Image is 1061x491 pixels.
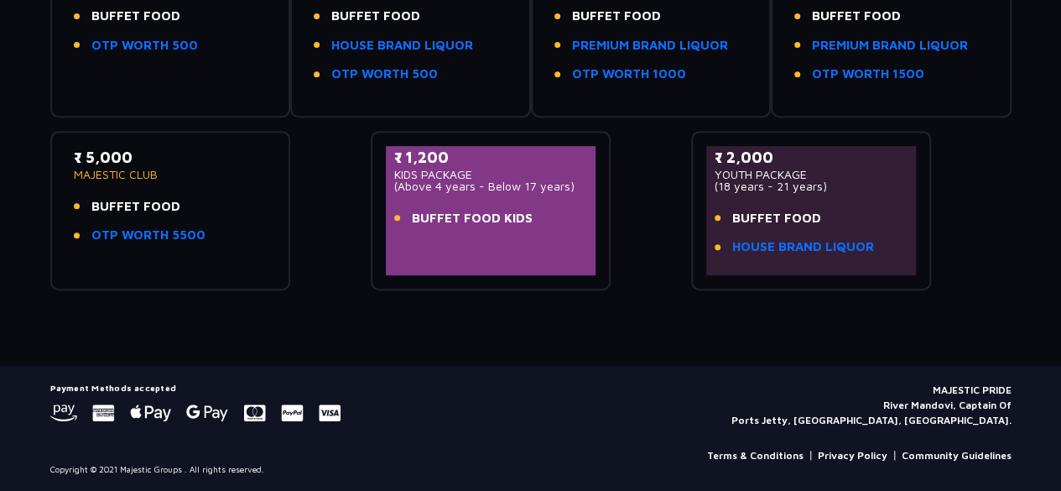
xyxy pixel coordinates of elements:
[331,7,420,26] span: BUFFET FOOD
[732,209,821,228] span: BUFFET FOOD
[707,448,804,463] a: Terms & Conditions
[812,7,901,26] span: BUFFET FOOD
[50,383,341,393] h5: Payment Methods accepted
[715,169,908,180] p: YOUTH PACKAGE
[331,36,473,55] a: HOUSE BRAND LIQUOR
[74,169,268,180] p: MAJESTIC CLUB
[732,238,874,257] a: HOUSE BRAND LIQUOR
[812,65,924,84] a: OTP WORTH 1500
[394,146,588,169] p: ₹ 1,200
[412,209,533,228] span: BUFFET FOOD KIDS
[91,7,180,26] span: BUFFET FOOD
[572,36,728,55] a: PREMIUM BRAND LIQUOR
[812,36,968,55] a: PREMIUM BRAND LIQUOR
[572,65,686,84] a: OTP WORTH 1000
[715,146,908,169] p: ₹ 2,000
[91,197,180,217] span: BUFFET FOOD
[74,146,268,169] p: ₹ 5,000
[715,180,908,192] p: (18 years - 21 years)
[394,169,588,180] p: KIDS PACKAGE
[394,180,588,192] p: (Above 4 years - Below 17 years)
[572,7,661,26] span: BUFFET FOOD
[50,463,264,476] p: Copyright © 2021 Majestic Groups . All rights reserved.
[331,65,438,84] a: OTP WORTH 500
[902,448,1012,463] a: Community Guidelines
[91,226,205,245] a: OTP WORTH 5500
[91,36,198,55] a: OTP WORTH 500
[818,448,887,463] a: Privacy Policy
[731,383,1012,428] p: MAJESTIC PRIDE River Mandovi, Captain Of Ports Jetty, [GEOGRAPHIC_DATA], [GEOGRAPHIC_DATA].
